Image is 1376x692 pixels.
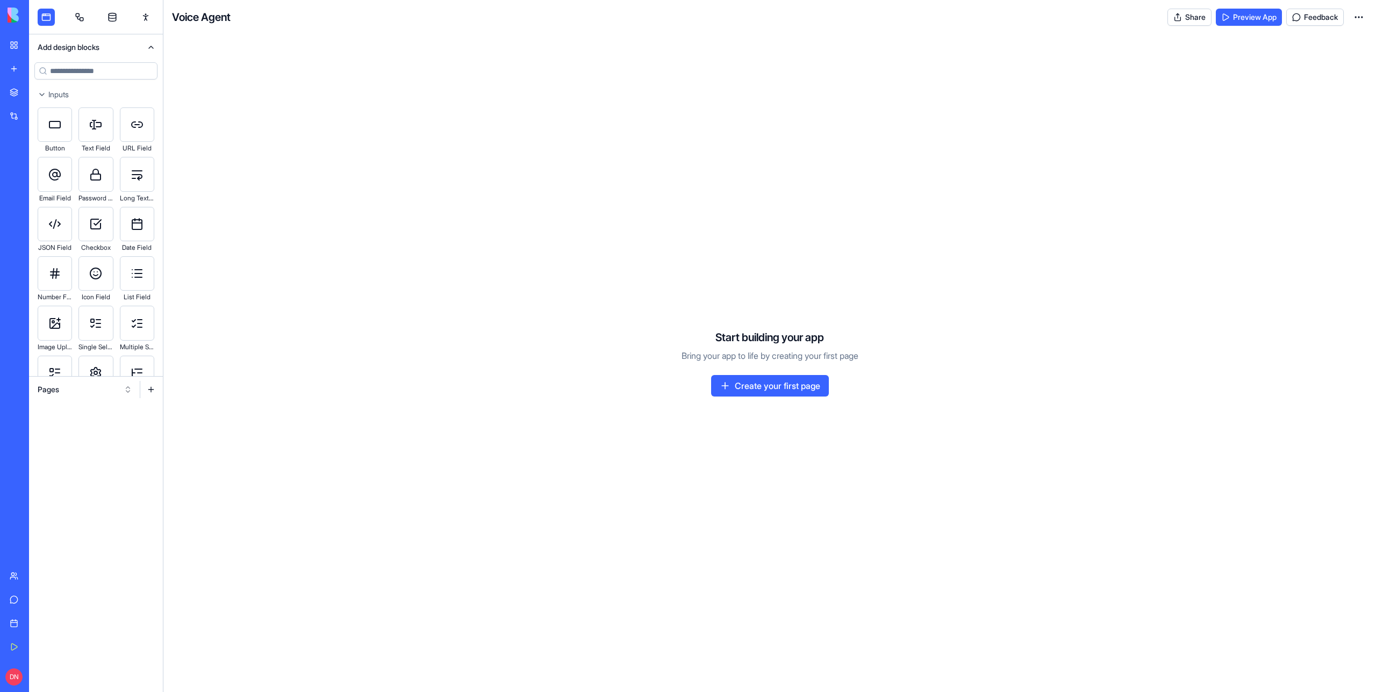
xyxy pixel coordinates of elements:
div: Multiple Select Field [120,341,154,354]
div: JSON Field [38,241,72,254]
div: Email Field [38,192,72,205]
img: logo [8,8,74,23]
div: Checkbox [78,241,113,254]
h4: Start building your app [715,330,824,345]
div: Long Text Field [120,192,154,205]
p: Bring your app to life by creating your first page [682,349,858,362]
div: Button [38,142,72,155]
button: Pages [32,381,138,398]
div: List Field [120,291,154,304]
div: Single Select Field [78,341,113,354]
a: Create your first page [711,375,829,397]
div: Number Field [38,291,72,304]
div: Date Field [120,241,154,254]
button: Share [1167,9,1212,26]
div: URL Field [120,142,154,155]
button: Add design blocks [29,34,163,60]
div: Icon Field [78,291,113,304]
h4: Voice Agent [172,10,231,25]
div: Password Field [78,192,113,205]
button: Inputs [29,86,163,103]
button: Feedback [1286,9,1344,26]
div: Text Field [78,142,113,155]
a: Preview App [1216,9,1282,26]
div: Image Upload Field [38,341,72,354]
span: DN [5,668,23,686]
